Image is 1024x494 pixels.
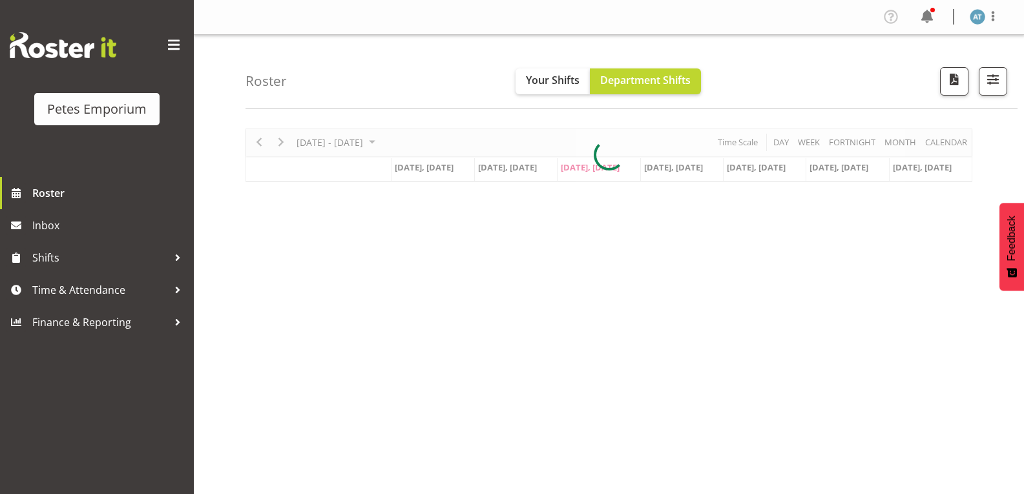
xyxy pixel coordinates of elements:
[516,68,590,94] button: Your Shifts
[1006,216,1018,261] span: Feedback
[32,216,187,235] span: Inbox
[970,9,985,25] img: alex-micheal-taniwha5364.jpg
[47,99,147,119] div: Petes Emporium
[526,73,580,87] span: Your Shifts
[32,313,168,332] span: Finance & Reporting
[999,203,1024,291] button: Feedback - Show survey
[590,68,701,94] button: Department Shifts
[32,248,168,267] span: Shifts
[600,73,691,87] span: Department Shifts
[32,280,168,300] span: Time & Attendance
[10,32,116,58] img: Rosterit website logo
[979,67,1007,96] button: Filter Shifts
[246,74,287,88] h4: Roster
[940,67,968,96] button: Download a PDF of the roster according to the set date range.
[32,183,187,203] span: Roster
